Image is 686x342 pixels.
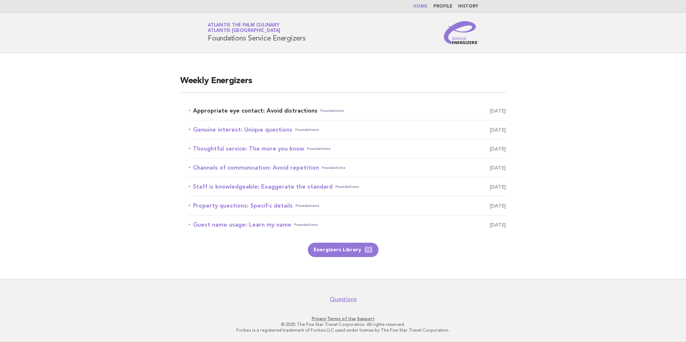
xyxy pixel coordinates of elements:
[208,29,280,33] span: Atlantis [GEOGRAPHIC_DATA]
[180,75,506,93] h2: Weekly Energizers
[357,316,375,321] a: Support
[208,23,280,33] a: Atlantis The Palm CulinaryAtlantis [GEOGRAPHIC_DATA]
[189,201,506,211] a: Property questions: Specific detailsFoundations [DATE]
[490,106,506,116] span: [DATE]
[189,144,506,154] a: Thoughtful service: The more you knowFoundations [DATE]
[490,182,506,192] span: [DATE]
[208,23,306,42] h1: Foundations Service Energizers
[296,201,319,211] span: Foundations
[433,4,452,9] a: Profile
[123,322,563,327] p: © 2025 The Five Star Travel Corporation. All rights reserved.
[335,182,359,192] span: Foundations
[444,21,478,44] img: Service Energizers
[189,182,506,192] a: Staff is knowledgeable: Exaggerate the standardFoundations [DATE]
[308,243,379,257] a: Energizers Library
[189,163,506,173] a: Channels of communication: Avoid repetitionFoundations [DATE]
[490,220,506,230] span: [DATE]
[320,106,344,116] span: Foundations
[312,316,326,321] a: Privacy
[123,327,563,333] p: Forbes is a registered trademark of Forbes LLC used under license by The Five Star Travel Corpora...
[295,125,319,135] span: Foundations
[307,144,331,154] span: Foundations
[123,316,563,322] p: · ·
[490,144,506,154] span: [DATE]
[322,163,346,173] span: Foundations
[330,296,357,303] a: Questions
[189,106,506,116] a: Appropriate eye contact: Avoid distractionsFoundations [DATE]
[490,163,506,173] span: [DATE]
[490,201,506,211] span: [DATE]
[327,316,356,321] a: Terms of Use
[189,125,506,135] a: Genuine interest: Unique questionsFoundations [DATE]
[294,220,318,230] span: Foundations
[413,4,428,9] a: Home
[189,220,506,230] a: Guest name usage: Learn my nameFoundations [DATE]
[458,4,478,9] a: History
[490,125,506,135] span: [DATE]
